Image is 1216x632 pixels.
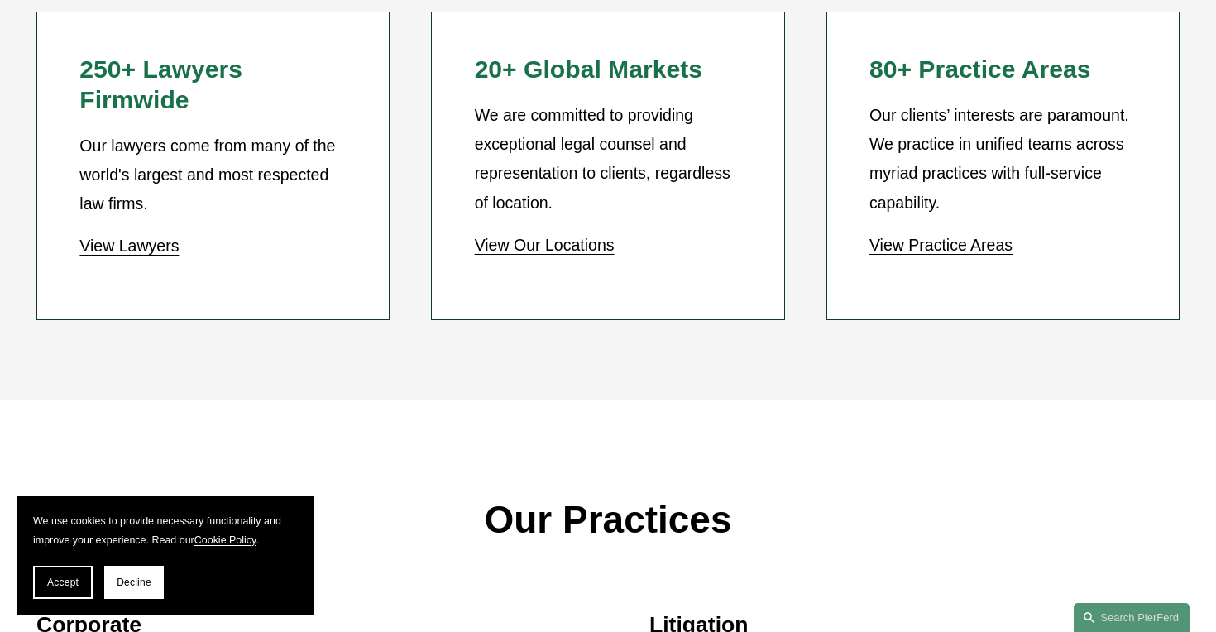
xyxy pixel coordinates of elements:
[1074,603,1190,632] a: Search this site
[869,236,1013,254] a: View Practice Areas
[47,577,79,588] span: Accept
[36,486,1180,554] p: Our Practices
[79,55,347,115] h2: 250+ Lawyers Firmwide
[17,496,314,615] section: Cookie banner
[475,55,742,84] h2: 20+ Global Markets
[117,577,151,588] span: Decline
[33,566,93,599] button: Accept
[869,101,1137,218] p: Our clients’ interests are paramount. We practice in unified teams across myriad practices with f...
[869,55,1137,84] h2: 80+ Practice Areas
[475,236,615,254] a: View Our Locations
[33,512,298,549] p: We use cookies to provide necessary functionality and improve your experience. Read our .
[79,132,347,218] p: Our lawyers come from many of the world's largest and most respected law firms.
[79,237,179,255] a: View Lawyers
[194,534,256,546] a: Cookie Policy
[104,566,164,599] button: Decline
[475,101,742,218] p: We are committed to providing exceptional legal counsel and representation to clients, regardless...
